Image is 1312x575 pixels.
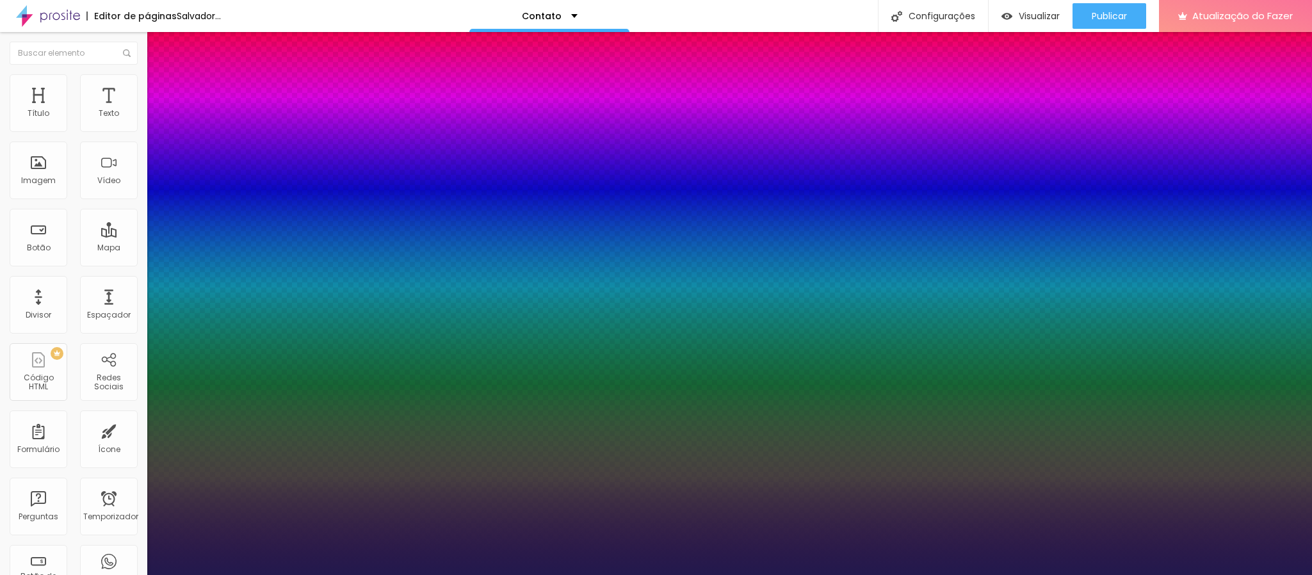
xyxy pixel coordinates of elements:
[909,10,975,22] font: Configurações
[177,10,221,22] font: Salvador...
[27,242,51,253] font: Botão
[97,242,120,253] font: Mapa
[1073,3,1146,29] button: Publicar
[87,309,131,320] font: Espaçador
[17,444,60,455] font: Formulário
[1092,10,1127,22] font: Publicar
[1001,11,1012,22] img: view-1.svg
[24,372,54,392] font: Código HTML
[123,49,131,57] img: Ícone
[99,108,119,118] font: Texto
[21,175,56,186] font: Imagem
[10,42,138,65] input: Buscar elemento
[1019,10,1060,22] font: Visualizar
[97,175,120,186] font: Vídeo
[94,372,124,392] font: Redes Sociais
[98,444,120,455] font: Ícone
[94,10,177,22] font: Editor de páginas
[1192,9,1293,22] font: Atualização do Fazer
[26,309,51,320] font: Divisor
[83,511,138,522] font: Temporizador
[989,3,1073,29] button: Visualizar
[19,511,58,522] font: Perguntas
[522,10,562,22] font: Contato
[28,108,49,118] font: Título
[891,11,902,22] img: Ícone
